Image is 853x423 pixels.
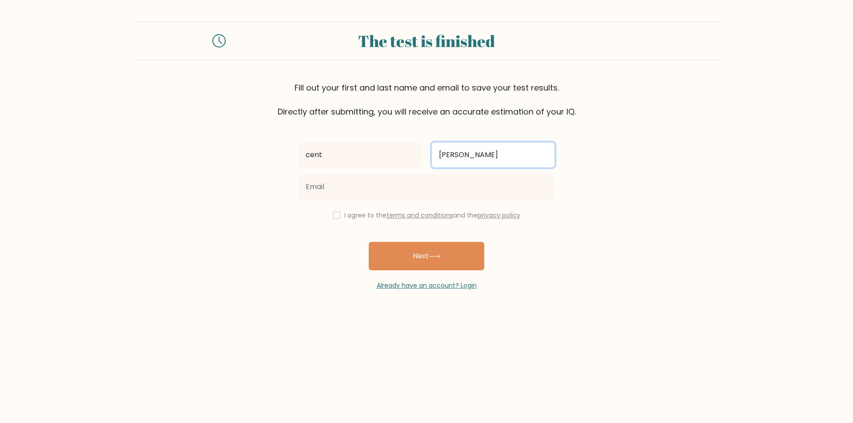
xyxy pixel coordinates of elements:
div: The test is finished [236,29,617,53]
div: Fill out your first and last name and email to save your test results. Directly after submitting,... [133,82,720,118]
a: Already have an account? Login [377,281,477,290]
a: privacy policy [478,211,520,220]
a: terms and conditions [387,211,453,220]
input: First name [299,142,421,167]
input: Email [299,174,554,199]
input: Last name [432,142,554,167]
label: I agree to the and the [344,211,520,220]
button: Next [369,242,484,270]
